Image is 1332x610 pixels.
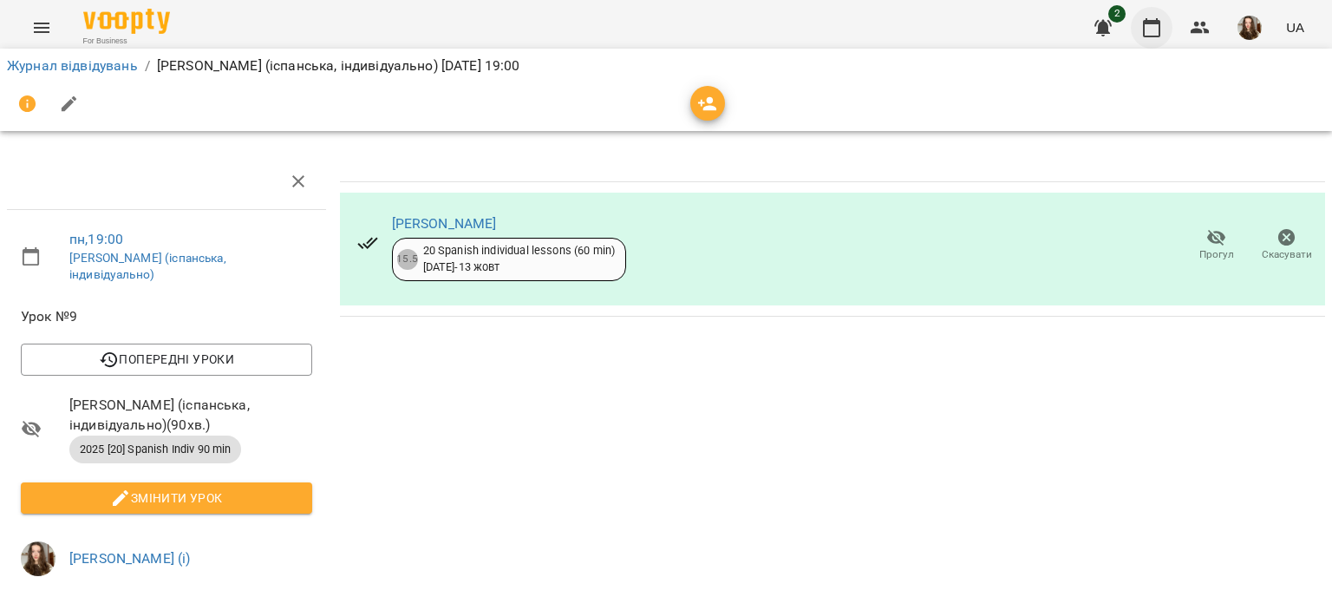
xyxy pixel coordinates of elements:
span: 2 [1108,5,1126,23]
span: Прогул [1199,247,1234,262]
img: Voopty Logo [83,9,170,34]
span: 2025 [20] Spanish Indiv 90 min [69,442,241,457]
button: Попередні уроки [21,344,312,375]
span: Змінити урок [35,488,298,508]
a: [PERSON_NAME] (і) [69,550,191,567]
a: Журнал відвідувань [7,57,138,74]
button: Скасувати [1251,221,1322,270]
button: Змінити урок [21,482,312,514]
button: UA [1279,11,1311,43]
div: 15.5 [397,249,418,270]
span: Скасувати [1262,247,1312,262]
button: Прогул [1181,221,1251,270]
span: Попередні уроки [35,349,298,370]
a: [PERSON_NAME] (іспанська, індивідуально) [69,251,226,282]
nav: breadcrumb [7,56,1325,76]
a: пн , 19:00 [69,231,123,247]
img: f828951e34a2a7ae30fa923eeeaf7e77.jpg [21,541,55,576]
span: For Business [83,36,170,47]
span: Урок №9 [21,306,312,327]
li: / [145,56,150,76]
div: 20 Spanish individual lessons (60 min) [DATE] - 13 жовт [423,243,616,275]
button: Menu [21,7,62,49]
img: f828951e34a2a7ae30fa923eeeaf7e77.jpg [1237,16,1262,40]
p: [PERSON_NAME] (іспанська, індивідуально) [DATE] 19:00 [157,56,520,76]
span: [PERSON_NAME] (іспанська, індивідуально) ( 90 хв. ) [69,395,312,436]
span: UA [1286,18,1304,36]
a: [PERSON_NAME] [392,215,497,232]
